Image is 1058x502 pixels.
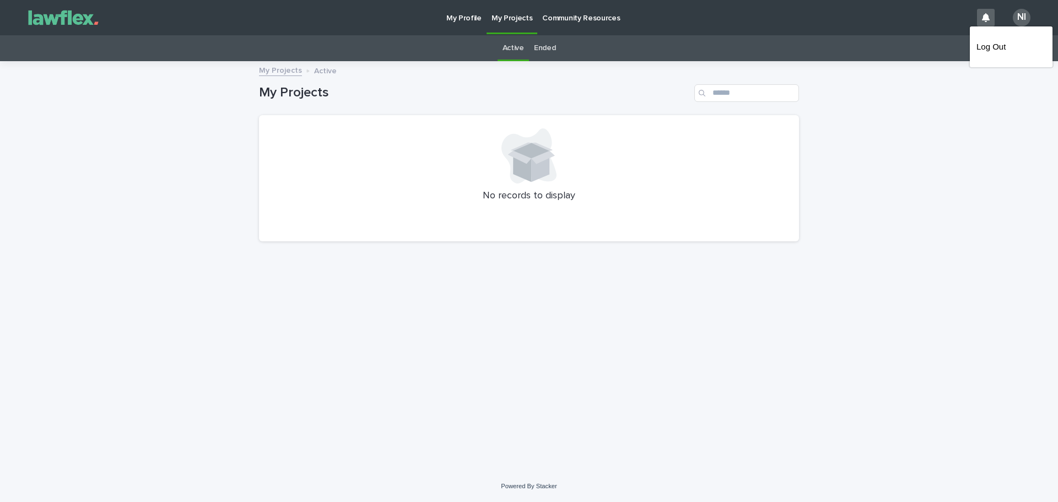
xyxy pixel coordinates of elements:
[272,190,786,202] p: No records to display
[694,84,799,102] input: Search
[259,63,302,76] a: My Projects
[259,85,690,101] h1: My Projects
[976,37,1046,56] a: Log Out
[534,35,555,61] a: Ended
[501,483,557,489] a: Powered By Stacker
[503,35,524,61] a: Active
[314,64,337,76] p: Active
